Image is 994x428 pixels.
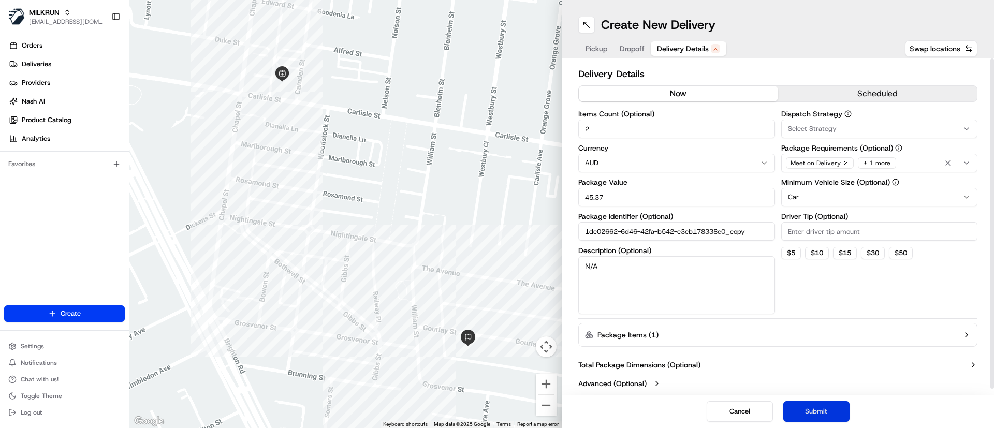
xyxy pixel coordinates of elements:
[578,360,977,370] button: Total Package Dimensions (Optional)
[781,222,978,241] input: Enter driver tip amount
[578,67,977,81] h2: Delivery Details
[536,336,557,357] button: Map camera controls
[578,256,775,314] textarea: N/A
[21,375,59,383] span: Chat with us!
[132,415,166,428] img: Google
[858,157,896,169] div: + 1 more
[910,43,960,54] span: Swap locations
[21,392,62,400] span: Toggle Theme
[788,124,837,134] span: Select Strategy
[22,115,71,125] span: Product Catalog
[21,342,44,350] span: Settings
[434,421,490,427] span: Map data ©2025 Google
[22,97,45,106] span: Nash AI
[536,374,557,394] button: Zoom in
[892,179,899,186] button: Minimum Vehicle Size (Optional)
[29,18,103,26] button: [EMAIL_ADDRESS][DOMAIN_NAME]
[905,40,977,57] button: Swap locations
[536,395,557,416] button: Zoom out
[781,144,978,152] label: Package Requirements (Optional)
[21,408,42,417] span: Log out
[517,421,559,427] a: Report a map error
[4,389,125,403] button: Toggle Theme
[781,110,978,117] label: Dispatch Strategy
[22,134,50,143] span: Analytics
[8,8,25,25] img: MILKRUN
[578,213,775,220] label: Package Identifier (Optional)
[132,415,166,428] a: Open this area in Google Maps (opens a new window)
[61,309,81,318] span: Create
[601,17,715,33] h1: Create New Delivery
[578,323,977,347] button: Package Items (1)
[4,93,129,110] a: Nash AI
[578,222,775,241] input: Enter package identifier
[383,421,428,428] button: Keyboard shortcuts
[895,144,902,152] button: Package Requirements (Optional)
[781,154,978,172] button: Meet on Delivery+ 1 more
[4,339,125,353] button: Settings
[22,78,50,87] span: Providers
[4,130,129,147] a: Analytics
[4,156,125,172] div: Favorites
[4,37,129,54] a: Orders
[4,405,125,420] button: Log out
[579,86,778,101] button: now
[781,179,978,186] label: Minimum Vehicle Size (Optional)
[597,330,659,340] label: Package Items ( 1 )
[578,378,647,389] label: Advanced (Optional)
[578,144,775,152] label: Currency
[781,247,801,259] button: $5
[4,75,129,91] a: Providers
[861,247,885,259] button: $30
[578,179,775,186] label: Package Value
[4,372,125,387] button: Chat with us!
[781,213,978,220] label: Driver Tip (Optional)
[578,188,775,206] input: Enter package value
[889,247,913,259] button: $50
[578,120,775,138] input: Enter number of items
[778,86,977,101] button: scheduled
[657,43,709,54] span: Delivery Details
[578,360,700,370] label: Total Package Dimensions (Optional)
[805,247,829,259] button: $10
[4,4,107,29] button: MILKRUNMILKRUN[EMAIL_ADDRESS][DOMAIN_NAME]
[4,56,129,72] a: Deliveries
[620,43,645,54] span: Dropoff
[4,112,129,128] a: Product Catalog
[791,159,841,167] span: Meet on Delivery
[586,43,607,54] span: Pickup
[22,60,51,69] span: Deliveries
[29,7,60,18] button: MILKRUN
[707,401,773,422] button: Cancel
[578,110,775,117] label: Items Count (Optional)
[783,401,850,422] button: Submit
[4,305,125,322] button: Create
[781,120,978,138] button: Select Strategy
[844,110,852,117] button: Dispatch Strategy
[22,41,42,50] span: Orders
[4,356,125,370] button: Notifications
[833,247,857,259] button: $15
[496,421,511,427] a: Terms
[21,359,57,367] span: Notifications
[578,378,977,389] button: Advanced (Optional)
[578,247,775,254] label: Description (Optional)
